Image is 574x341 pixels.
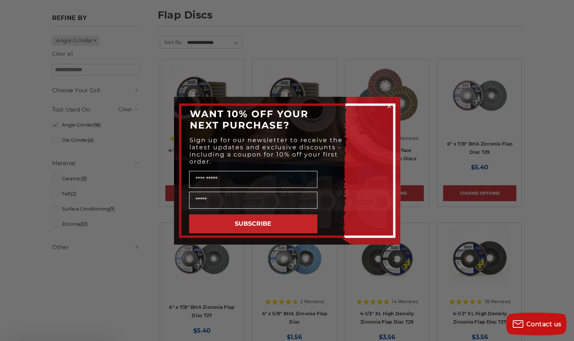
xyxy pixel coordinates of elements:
span: WANT 10% OFF YOUR NEXT PURCHASE? [190,108,308,131]
button: Contact us [506,313,566,335]
span: Sign up for our newsletter to receive the latest updates and exclusive discounts - including a co... [189,136,343,165]
input: Email [189,192,317,209]
span: Contact us [526,321,562,328]
button: Close dialog [385,102,393,110]
button: SUBSCRIBE [189,214,317,233]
